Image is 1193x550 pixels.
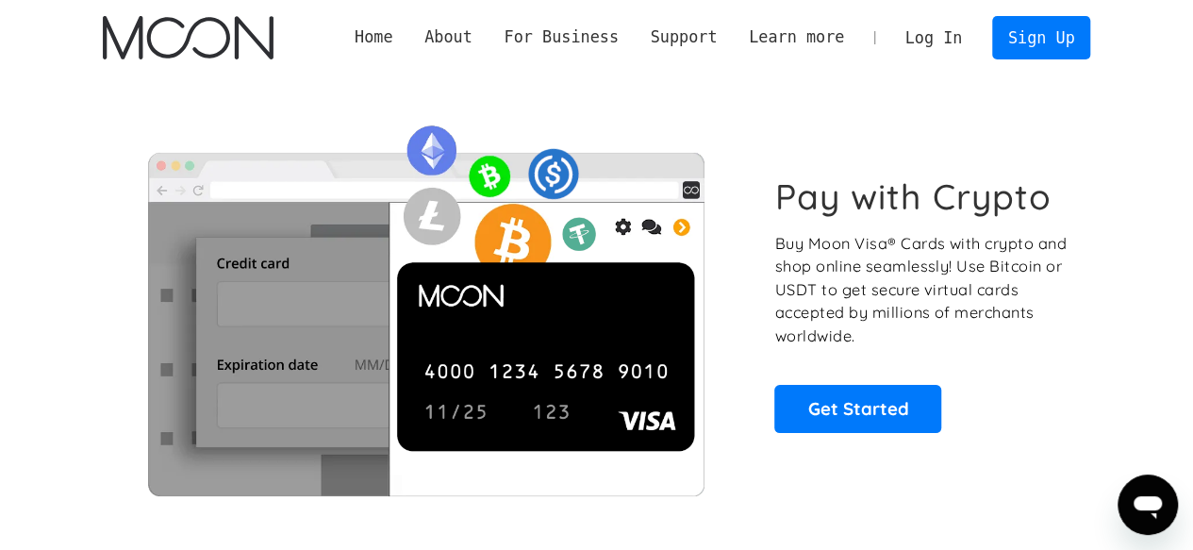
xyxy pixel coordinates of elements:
[889,17,978,58] a: Log In
[774,385,941,432] a: Get Started
[1118,475,1178,535] iframe: Button to launch messaging window
[489,25,635,49] div: For Business
[408,25,488,49] div: About
[650,25,717,49] div: Support
[635,25,733,49] div: Support
[733,25,860,49] div: Learn more
[774,232,1069,348] p: Buy Moon Visa® Cards with crypto and shop online seamlessly! Use Bitcoin or USDT to get secure vi...
[504,25,618,49] div: For Business
[992,16,1090,58] a: Sign Up
[339,25,408,49] a: Home
[103,16,273,59] img: Moon Logo
[774,175,1052,218] h1: Pay with Crypto
[103,16,273,59] a: home
[749,25,844,49] div: Learn more
[424,25,472,49] div: About
[103,112,749,495] img: Moon Cards let you spend your crypto anywhere Visa is accepted.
